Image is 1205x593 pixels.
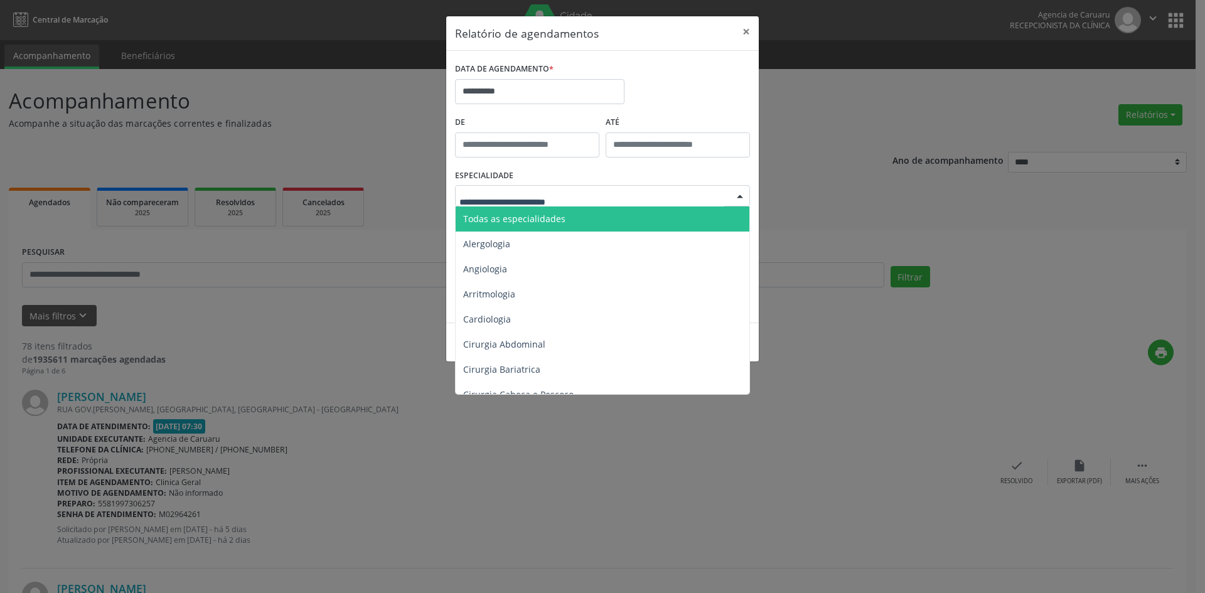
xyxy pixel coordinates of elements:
[463,213,565,225] span: Todas as especialidades
[455,113,599,132] label: De
[455,60,554,79] label: DATA DE AGENDAMENTO
[463,388,574,400] span: Cirurgia Cabeça e Pescoço
[455,25,599,41] h5: Relatório de agendamentos
[463,338,545,350] span: Cirurgia Abdominal
[734,16,759,47] button: Close
[463,288,515,300] span: Arritmologia
[463,263,507,275] span: Angiologia
[463,313,511,325] span: Cardiologia
[606,113,750,132] label: ATÉ
[455,166,513,186] label: ESPECIALIDADE
[463,238,510,250] span: Alergologia
[463,363,540,375] span: Cirurgia Bariatrica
